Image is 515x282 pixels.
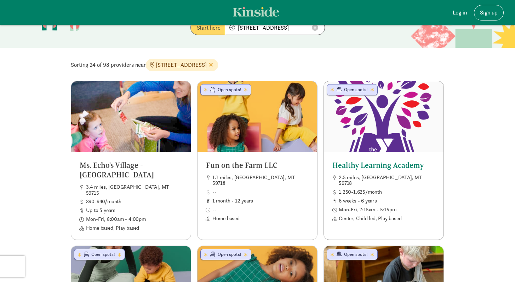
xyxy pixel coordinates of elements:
span: 890-940/month [86,199,182,205]
span: 2.5 miles, [GEOGRAPHIC_DATA], MT 59718 [339,175,435,186]
span: Home based, Play based [86,225,182,231]
h5: Ms. Echo's Village - [GEOGRAPHIC_DATA] [80,160,182,180]
span: 1,250-1,625/month [339,189,435,195]
span: [STREET_ADDRESS] [146,59,218,71]
span: Open spots! [91,251,116,258]
span: Open spots! [218,251,243,258]
span: Open spots! [218,87,243,93]
h5: Healthy Learning Academy [332,160,435,170]
span: Mon-Fri, 7:15am - 5:15pm [339,207,435,213]
span: Center, Child led, Play based [339,216,435,222]
span: Open spots! [344,251,369,258]
span: 3.4 miles, [GEOGRAPHIC_DATA], MT 59715 [86,184,182,196]
a: Healthy Learning Academy 2.5 miles, [GEOGRAPHIC_DATA], MT 59718 1,250-1,625/month 6 weeks - 6 yea... [324,81,444,230]
a: Sign up [474,5,504,20]
span: 1 month - 12 years [212,198,309,204]
input: Your address or zipcode... [225,20,325,35]
p: Sorting 24 of 98 providers near [71,59,445,71]
img: light.svg [233,7,279,17]
a: Log in [447,5,473,20]
span: Open spots! [344,87,369,93]
span: Home based [212,216,309,222]
span: 1.1 miles, [GEOGRAPHIC_DATA], MT 59718 [212,175,309,186]
span: Up to 5 years [86,207,182,213]
h5: Fun on the Farm LLC [206,160,309,170]
a: Fun on the Farm LLC 1.1 miles, [GEOGRAPHIC_DATA], MT 59718 1 month - 12 years Home based Open spots! [198,81,317,230]
span: Mon-Fri, 8:00am - 4:00pm [86,216,182,222]
label: Start here [190,20,225,35]
span: 6 weeks - 6 years [339,198,435,204]
a: Ms. Echo's Village - [GEOGRAPHIC_DATA] 3.4 miles, [GEOGRAPHIC_DATA], MT 59715 890-940/month Up to... [71,81,191,240]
